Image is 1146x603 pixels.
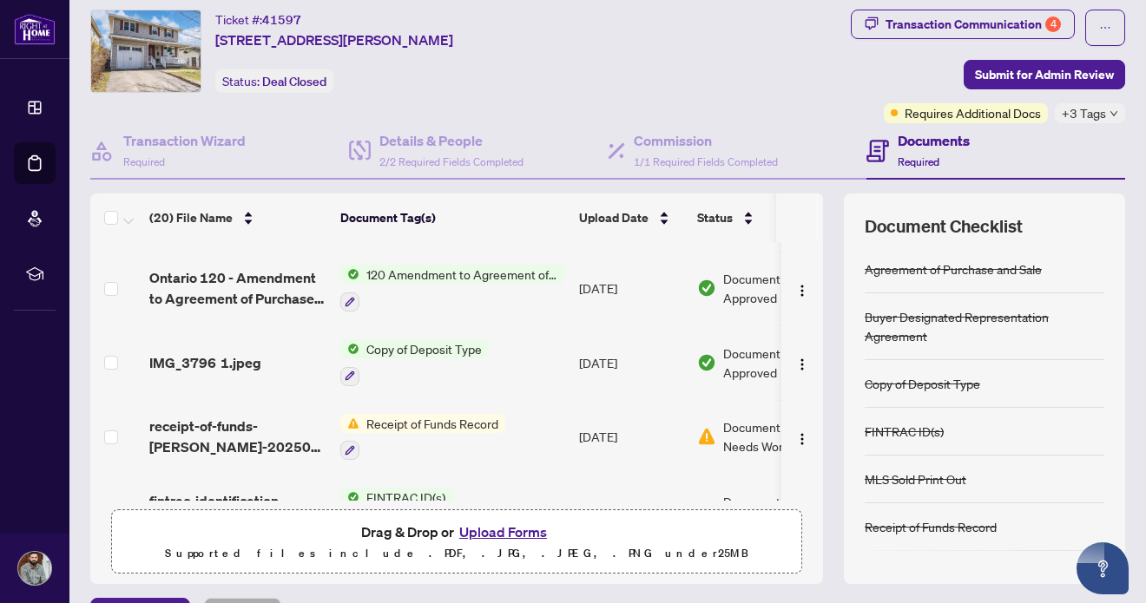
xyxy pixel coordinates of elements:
div: Transaction Communication [886,10,1061,38]
span: Required [123,155,165,168]
span: down [1110,109,1118,118]
span: 41597 [262,12,301,28]
div: Agreement of Purchase and Sale [865,259,1042,279]
span: receipt-of-funds-[PERSON_NAME]-20250728-113628 1.pdf [149,416,326,457]
p: Supported files include .PDF, .JPG, .JPEG, .PNG under 25 MB [122,543,791,564]
img: Status Icon [340,414,359,433]
button: Status IconReceipt of Funds Record [340,414,505,461]
h4: Details & People [379,130,524,151]
th: Status [690,193,838,242]
td: [DATE] [572,400,690,475]
img: Logo [795,284,809,298]
span: Document Checklist [865,214,1023,239]
button: Logo [788,274,816,302]
span: fintrac-identification-record-[PERSON_NAME]-20250728-112003.pdf [149,490,326,532]
th: (20) File Name [142,193,333,242]
img: Document Status [697,279,716,298]
span: Requires Additional Docs [905,103,1041,122]
span: Ontario 120 - Amendment to Agreement of Purchase and Sale 30 1 2 2.pdf [149,267,326,309]
th: Document Tag(s) [333,193,572,242]
button: Transaction Communication4 [851,10,1075,39]
div: Buyer Designated Representation Agreement [865,307,1104,345]
img: Status Icon [340,488,359,507]
span: FINTRAC ID(s) [359,488,452,507]
img: Document Status [697,353,716,372]
div: Receipt of Funds Record [865,517,997,536]
span: (20) File Name [149,208,233,227]
span: Drag & Drop orUpload FormsSupported files include .PDF, .JPG, .JPEG, .PNG under25MB [112,510,801,574]
div: Status: [215,69,333,93]
button: Status IconFINTRAC ID(s) [340,488,452,534]
h4: Documents [898,130,970,151]
span: Upload Date [579,208,649,227]
div: MLS Sold Print Out [865,469,966,488]
td: [DATE] [572,474,690,548]
img: Status Icon [340,265,359,284]
span: 120 Amendment to Agreement of Purchase and Sale [359,265,565,284]
div: 4 [1045,16,1061,32]
img: Logo [795,432,809,446]
span: Document Needs Work [723,417,813,456]
h4: Transaction Wizard [123,130,246,151]
span: Receipt of Funds Record [359,414,505,433]
td: [DATE] [572,325,690,400]
button: Status Icon120 Amendment to Agreement of Purchase and Sale [340,265,565,311]
button: Open asap [1077,542,1129,594]
span: Required [898,155,939,168]
span: Submit for Admin Review [975,61,1114,88]
button: Logo [788,423,816,450]
span: ellipsis [1099,22,1111,34]
span: Status [697,208,733,227]
span: Document Approved [723,492,831,530]
img: Status Icon [340,339,359,358]
button: Submit for Admin Review [964,60,1125,89]
span: +3 Tags [1062,103,1106,123]
img: logo [14,13,56,45]
span: Deal Closed [262,74,326,89]
span: Document Approved [723,269,831,307]
td: [DATE] [572,251,690,325]
span: Drag & Drop or [361,521,552,543]
span: [STREET_ADDRESS][PERSON_NAME] [215,29,453,50]
h4: Commission [634,130,778,151]
div: Copy of Deposit Type [865,374,980,393]
img: Logo [795,357,809,371]
div: Ticket #: [215,10,301,29]
span: 2/2 Required Fields Completed [379,155,524,168]
img: IMG-S12166857_1.jpg [91,10,201,92]
span: Document Approved [723,344,831,382]
button: Status IconCopy of Deposit Type [340,339,489,386]
div: FINTRAC ID(s) [865,422,944,441]
button: Upload Forms [454,521,552,543]
span: 1/1 Required Fields Completed [634,155,778,168]
button: Logo [788,349,816,377]
img: Document Status [697,427,716,446]
span: IMG_3796 1.jpeg [149,352,261,373]
th: Upload Date [572,193,690,242]
img: Profile Icon [18,552,51,585]
span: Copy of Deposit Type [359,339,489,358]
